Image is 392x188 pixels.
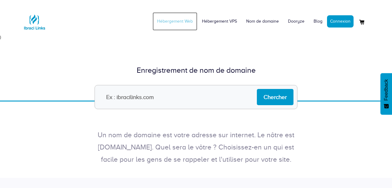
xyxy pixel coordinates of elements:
[361,157,385,181] iframe: Drift Widget Chat Controller
[380,73,392,115] button: Feedback - Afficher l’enquête
[153,12,197,31] a: Hébergement Web
[22,5,47,34] a: Logo Ibraci Links
[22,10,47,34] img: Logo Ibraci Links
[95,85,297,109] input: Ex : ibracilinks.com
[22,65,370,76] div: Enregistrement de nom de domaine
[383,79,389,101] span: Feedback
[283,12,309,31] a: Dooryze
[257,89,293,105] input: Chercher
[92,129,300,166] p: Un nom de domaine est votre adresse sur internet. Le nôtre est [DOMAIN_NAME]. Quel sera le vôtre ...
[197,12,242,31] a: Hébergement VPS
[327,15,354,28] a: Connexion
[242,12,283,31] a: Nom de domaine
[309,12,327,31] a: Blog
